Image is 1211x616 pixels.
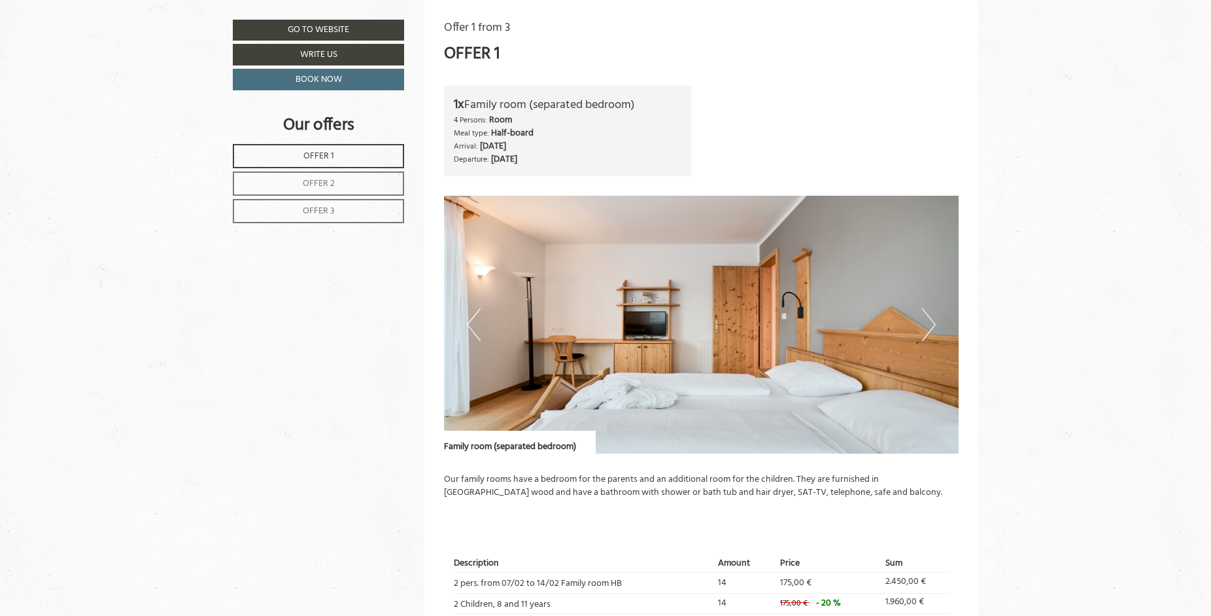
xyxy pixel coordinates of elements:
[444,18,510,37] span: Offer 1 from 3
[454,573,714,593] td: 2 pers. from 07/02 to 14/02 Family room HB
[713,593,776,613] td: 14
[454,114,487,126] small: 4 Persons:
[454,593,714,613] td: 2 Children, 8 and 11 years
[816,596,841,611] span: - 20 %
[454,94,464,115] b: 1x
[776,554,881,572] th: Price
[454,140,478,153] small: Arrival:
[881,573,949,593] td: 2.450,00 €
[454,127,489,139] small: Meal type:
[454,153,489,166] small: Departure:
[303,176,335,191] span: Offer 2
[233,20,404,41] a: Go to website
[233,69,404,90] a: Book now
[713,573,776,593] td: 14
[444,42,500,66] div: Offer 1
[881,554,949,572] th: Sum
[444,473,959,499] p: Our family rooms have a bedroom for the parents and an additional room for the children. They are...
[467,308,481,341] button: Previous
[881,593,949,613] td: 1.960,00 €
[444,196,959,454] img: image
[303,204,335,219] span: Offer 3
[713,554,776,572] th: Amount
[444,431,596,454] div: Family room (separated bedroom)
[489,113,512,128] b: Room
[303,149,334,164] span: Offer 1
[491,126,534,141] b: Half-board
[233,113,404,137] div: Our offers
[780,597,808,610] span: 175,00 €
[780,575,811,590] span: 175,00 €
[922,308,936,341] button: Next
[480,139,506,154] b: [DATE]
[454,96,682,115] div: Family room (separated bedroom)
[491,152,517,167] b: [DATE]
[454,554,714,572] th: Description
[233,44,404,65] a: Write us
